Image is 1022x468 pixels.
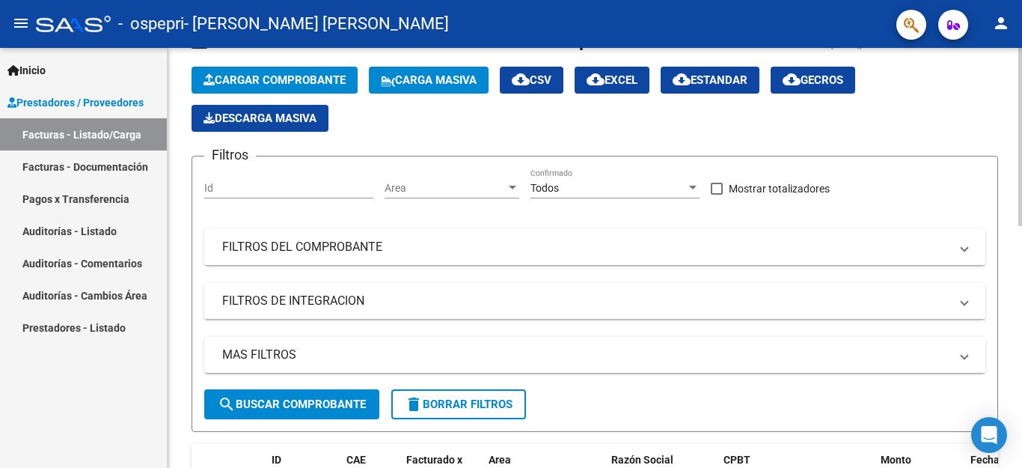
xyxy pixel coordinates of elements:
mat-icon: cloud_download [587,70,605,88]
span: ID [272,454,281,466]
span: Buscar Comprobante [218,398,366,411]
span: EXCEL [587,73,637,87]
span: Cargar Comprobante [204,73,346,87]
span: CPBT [723,454,750,466]
mat-expansion-panel-header: FILTROS DEL COMPROBANTE [204,229,985,265]
div: Open Intercom Messenger [971,417,1007,453]
h3: Filtros [204,145,256,165]
span: Prestadores / Proveedores [7,94,144,111]
span: Monto [881,454,911,466]
mat-icon: delete [405,395,423,413]
mat-icon: cloud_download [673,70,691,88]
mat-icon: menu [12,14,30,32]
button: EXCEL [575,67,649,94]
span: - ospepri [118,7,184,40]
span: Inicio [7,62,46,79]
span: Borrar Filtros [405,398,512,411]
mat-panel-title: MAS FILTROS [222,347,949,363]
button: CSV [500,67,563,94]
span: Carga Masiva [381,73,477,87]
button: Estandar [661,67,759,94]
app-download-masive: Descarga masiva de comprobantes (adjuntos) [192,105,328,132]
span: Mostrar totalizadores [729,180,830,198]
span: Area [489,454,511,466]
mat-panel-title: FILTROS DE INTEGRACION [222,293,949,309]
span: CSV [512,73,551,87]
span: Estandar [673,73,747,87]
mat-icon: search [218,395,236,413]
button: Borrar Filtros [391,389,526,419]
mat-icon: person [992,14,1010,32]
span: Gecros [783,73,843,87]
mat-panel-title: FILTROS DEL COMPROBANTE [222,239,949,255]
mat-icon: cloud_download [512,70,530,88]
span: - [PERSON_NAME] [PERSON_NAME] [184,7,449,40]
mat-icon: cloud_download [783,70,801,88]
button: Cargar Comprobante [192,67,358,94]
button: Carga Masiva [369,67,489,94]
button: Gecros [771,67,855,94]
span: Area [385,182,506,195]
button: Buscar Comprobante [204,389,379,419]
span: Descarga Masiva [204,112,316,125]
span: Razón Social [611,454,673,466]
span: CAE [346,454,366,466]
button: Descarga Masiva [192,105,328,132]
mat-expansion-panel-header: FILTROS DE INTEGRACION [204,283,985,319]
mat-expansion-panel-header: MAS FILTROS [204,337,985,373]
span: Todos [530,182,559,194]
